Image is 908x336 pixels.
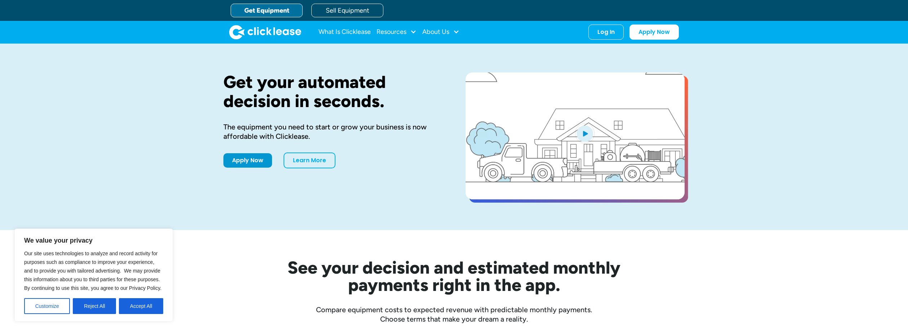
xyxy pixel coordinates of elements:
[319,25,371,39] a: What Is Clicklease
[229,25,301,39] img: Clicklease logo
[377,25,417,39] div: Resources
[575,123,595,143] img: Blue play button logo on a light blue circular background
[252,259,656,293] h2: See your decision and estimated monthly payments right in the app.
[223,305,685,324] div: Compare equipment costs to expected revenue with predictable monthly payments. Choose terms that ...
[597,28,615,36] div: Log In
[223,153,272,168] a: Apply Now
[466,72,685,199] a: open lightbox
[24,236,163,245] p: We value your privacy
[223,122,442,141] div: The equipment you need to start or grow your business is now affordable with Clicklease.
[311,4,383,17] a: Sell Equipment
[223,72,442,111] h1: Get your automated decision in seconds.
[24,251,161,291] span: Our site uses technologies to analyze and record activity for purposes such as compliance to impr...
[422,25,459,39] div: About Us
[229,25,301,39] a: home
[119,298,163,314] button: Accept All
[73,298,116,314] button: Reject All
[231,4,303,17] a: Get Equipment
[284,152,335,168] a: Learn More
[14,229,173,322] div: We value your privacy
[24,298,70,314] button: Customize
[629,25,679,40] a: Apply Now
